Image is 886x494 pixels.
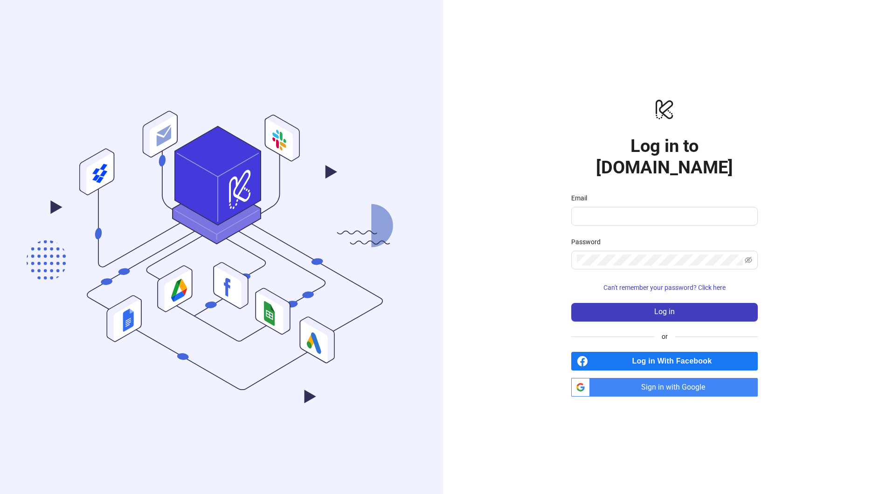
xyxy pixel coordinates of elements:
[594,378,758,397] span: Sign in with Google
[571,237,607,247] label: Password
[571,378,758,397] a: Sign in with Google
[654,331,675,342] span: or
[571,281,758,295] button: Can't remember your password? Click here
[571,284,758,291] a: Can't remember your password? Click here
[654,308,675,316] span: Log in
[603,284,726,291] span: Can't remember your password? Click here
[577,254,743,266] input: Password
[571,352,758,370] a: Log in With Facebook
[745,256,752,264] span: eye-invisible
[577,211,750,222] input: Email
[592,352,758,370] span: Log in With Facebook
[571,303,758,322] button: Log in
[571,193,593,203] label: Email
[571,135,758,178] h1: Log in to [DOMAIN_NAME]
